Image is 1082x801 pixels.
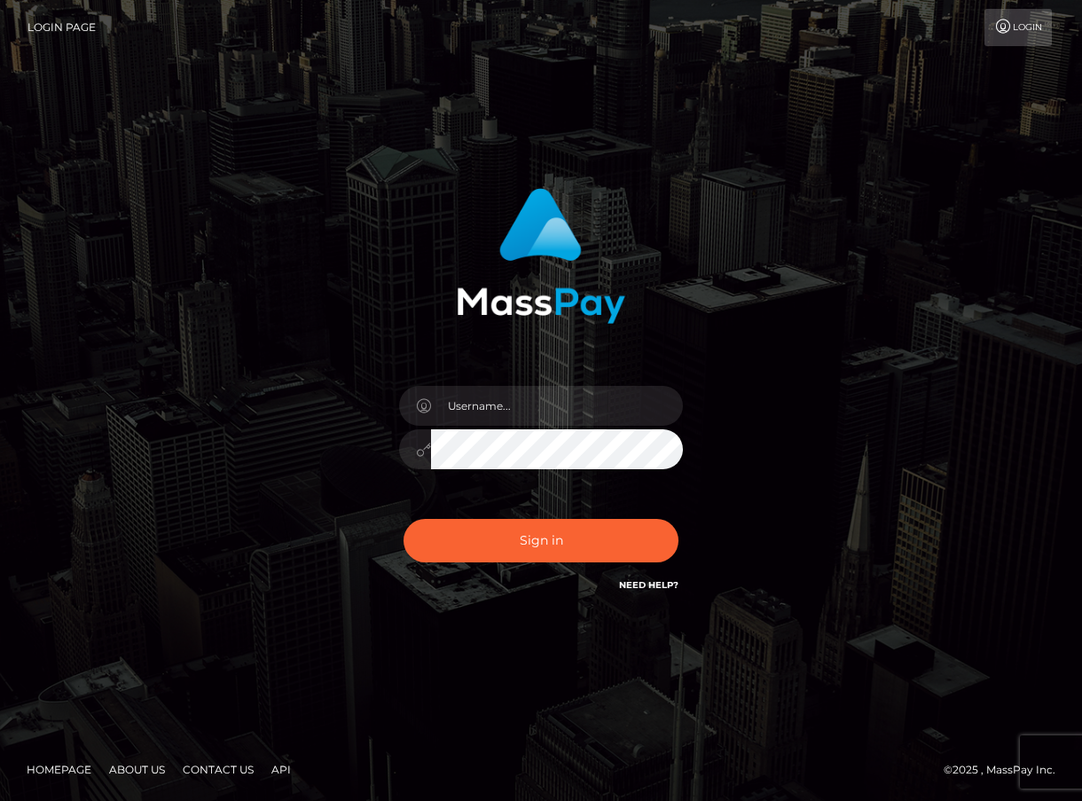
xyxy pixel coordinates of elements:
a: Contact Us [176,756,261,783]
button: Sign in [404,519,678,562]
input: Username... [431,386,683,426]
img: MassPay Login [457,188,625,324]
a: Need Help? [619,579,678,591]
a: About Us [102,756,172,783]
a: Login [984,9,1052,46]
div: © 2025 , MassPay Inc. [944,760,1069,780]
a: Login Page [27,9,96,46]
a: Homepage [20,756,98,783]
a: API [264,756,298,783]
